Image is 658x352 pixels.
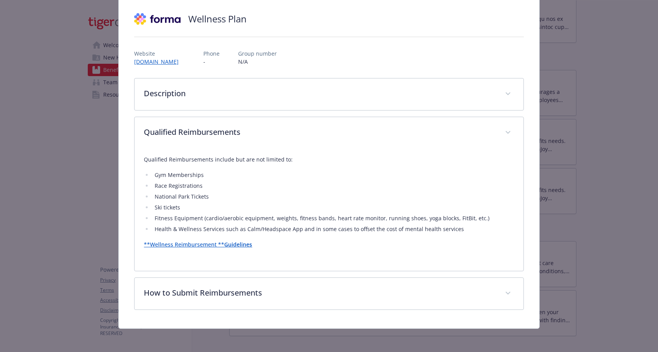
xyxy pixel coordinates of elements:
p: Phone [203,49,220,58]
p: - [203,58,220,66]
a: Guidelines [224,241,252,248]
p: Qualified Reimbursements [144,126,495,138]
li: Health & Wellness Services such as Calm/Headspace App and in some cases to offset the cost of men... [152,224,514,234]
div: Qualified Reimbursements [135,149,523,271]
p: Website [134,49,185,58]
li: National Park Tickets​ [152,192,514,201]
p: How to Submit Reimbursements [144,287,495,299]
p: Group number [238,49,277,58]
p: Qualified Reimbursements include but are not limited to: ​ [144,155,514,164]
li: Gym Memberships​ [152,170,514,180]
p: Description [144,88,495,99]
h2: Wellness Plan [188,12,247,26]
div: Description [135,78,523,110]
img: Forma, Inc. [134,7,181,31]
a: [DOMAIN_NAME] [134,58,185,65]
li: Fitness Equipment (cardio/aerobic equipment, weights, fitness bands, heart rate monitor, running ... [152,214,514,223]
li: Race Registrations​ [152,181,514,190]
li: Ski tickets​ [152,203,514,212]
div: How to Submit Reimbursements [135,278,523,309]
a: **Wellness Reimbursement ** [144,241,224,248]
div: Qualified Reimbursements [135,117,523,149]
p: N/A [238,58,277,66]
